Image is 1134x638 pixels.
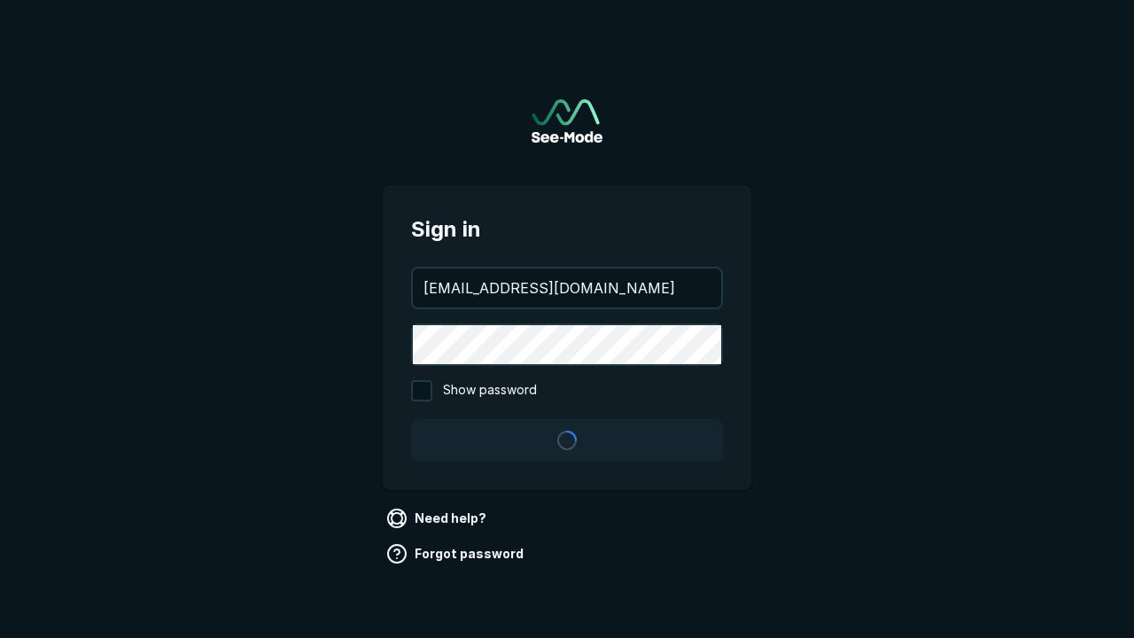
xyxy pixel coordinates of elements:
a: Go to sign in [532,99,602,143]
input: your@email.com [413,268,721,307]
a: Forgot password [383,540,531,568]
span: Sign in [411,214,723,245]
img: See-Mode Logo [532,99,602,143]
span: Show password [443,380,537,401]
a: Need help? [383,504,493,533]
